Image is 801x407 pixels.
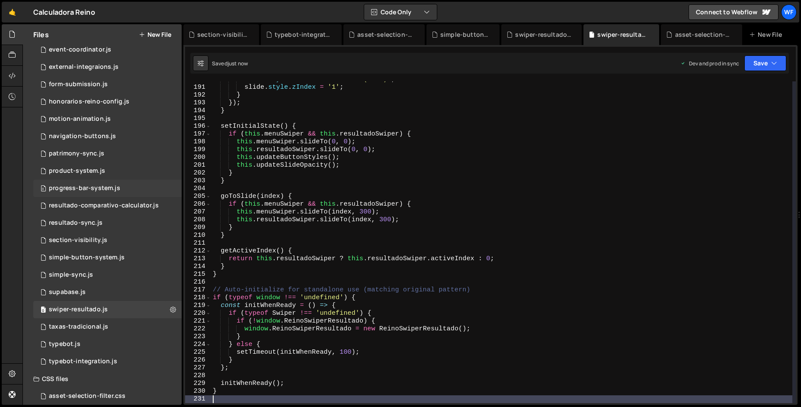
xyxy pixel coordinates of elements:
[185,333,211,341] div: 223
[33,318,182,336] div: 16606/45194.js
[49,306,108,313] div: swiper-resultado.js
[185,294,211,302] div: 218
[139,31,171,38] button: New File
[185,302,211,310] div: 219
[41,186,46,193] span: 0
[749,30,785,39] div: New File
[33,76,182,93] div: 16606/45204.js
[49,340,80,348] div: typebot.js
[680,60,739,67] div: Dev and prod in sync
[675,30,732,39] div: asset-selection-filter.js
[185,115,211,123] div: 195
[33,7,95,17] div: Calculadora Reino
[185,216,211,224] div: 208
[33,214,182,232] div: 16606/45182.js
[49,236,107,244] div: section-visibility.js
[185,395,211,403] div: 231
[33,388,182,405] div: 16606/45195.css
[185,154,211,162] div: 200
[597,30,649,39] div: swiper-resultado.js
[185,177,211,185] div: 203
[689,4,779,20] a: Connect to Webflow
[33,232,182,249] div: 16606/45181.js
[33,58,182,76] div: 16606/45202.js
[2,2,23,23] a: 🤙
[185,185,211,193] div: 204
[185,200,211,208] div: 206
[49,358,117,365] div: typebot-integration.js
[185,310,211,317] div: 220
[33,30,49,39] h2: Files
[33,180,182,197] div: 16606/45184.js
[212,60,248,67] div: Saved
[49,132,116,140] div: navigation-buttons.js
[185,169,211,177] div: 202
[227,60,248,67] div: just now
[23,370,182,388] div: CSS files
[185,138,211,146] div: 198
[185,162,211,169] div: 201
[185,91,211,99] div: 192
[185,99,211,107] div: 193
[33,336,182,353] div: 16606/45206.js
[49,98,129,106] div: honorarios-reino-config.js
[33,249,182,266] div: 16606/45180.js
[185,193,211,200] div: 205
[49,150,104,158] div: patrimony-sync.js
[33,128,182,145] div: 16606/45203.js
[49,271,93,279] div: simple-sync.js
[33,353,182,370] div: 16606/45205.js
[364,4,437,20] button: Code Only
[49,167,105,175] div: product-system.js
[49,219,103,227] div: resultado-sync.js
[33,284,182,301] div: 16606/45193.js
[185,325,211,333] div: 222
[440,30,489,39] div: simple-button.css
[33,110,182,128] div: 16606/45186.js
[49,63,119,71] div: external-integraions.js
[33,162,182,180] div: 16606/45201.js
[49,184,120,192] div: progress-bar-system.js
[185,239,211,247] div: 211
[781,4,797,20] a: WF
[33,197,182,214] div: 16606/45183.js
[49,202,159,210] div: resultado-comparativo-calculator.js
[185,349,211,356] div: 225
[185,271,211,278] div: 215
[185,356,211,364] div: 226
[515,30,571,39] div: swiper-resultado.css
[33,145,182,162] div: 16606/45185.js
[185,364,211,372] div: 227
[197,30,248,39] div: section-visibility.js
[49,254,125,262] div: simple-button-system.js
[33,93,182,110] div: 16606/45192.js
[185,255,211,263] div: 213
[275,30,331,39] div: typebot-integration.js
[49,81,108,88] div: form-submission.js
[33,301,182,318] div: 16606/45207.js
[185,372,211,380] div: 228
[185,247,211,255] div: 212
[49,288,86,296] div: supabase.js
[49,46,111,54] div: event-coordinator.js
[185,263,211,271] div: 214
[49,115,111,123] div: motion-animation.js
[33,266,182,284] div: 16606/45179.js
[185,286,211,294] div: 217
[357,30,414,39] div: asset-selection-filter.css
[185,278,211,286] div: 216
[185,341,211,349] div: 224
[185,130,211,138] div: 197
[185,388,211,395] div: 230
[185,123,211,130] div: 196
[185,232,211,239] div: 210
[33,41,182,58] div: 16606/45187.js
[185,224,211,232] div: 209
[185,317,211,325] div: 221
[185,146,211,154] div: 199
[185,208,211,216] div: 207
[49,323,108,331] div: taxas-tradicional.js
[185,84,211,91] div: 191
[744,55,786,71] button: Save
